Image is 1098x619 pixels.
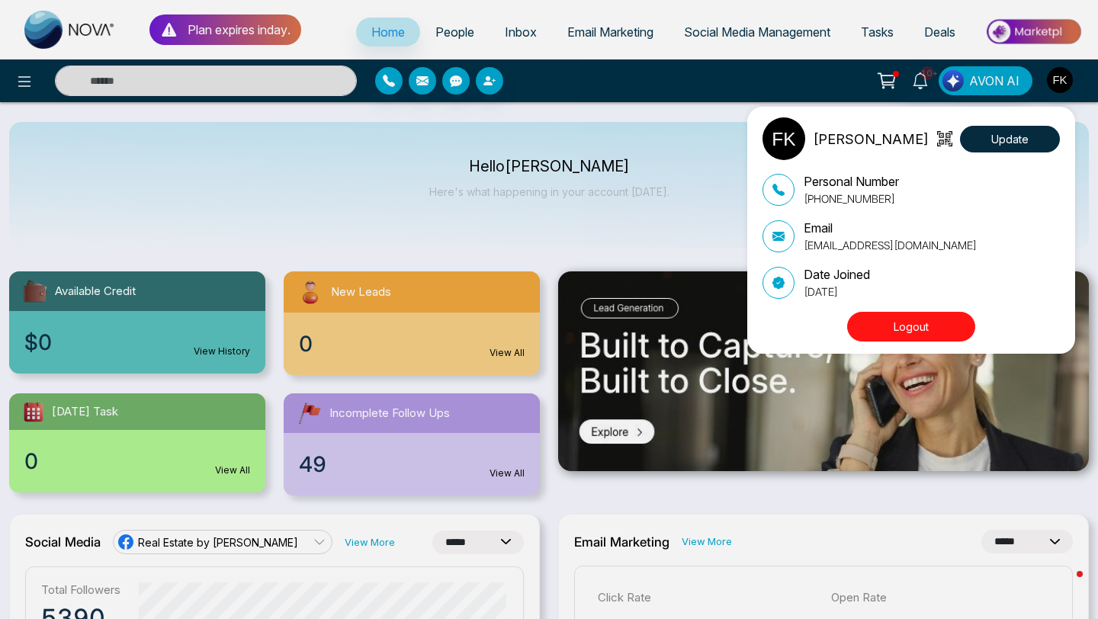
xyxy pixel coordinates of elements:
[804,219,977,237] p: Email
[960,126,1060,152] button: Update
[847,312,975,342] button: Logout
[813,129,929,149] p: [PERSON_NAME]
[804,284,870,300] p: [DATE]
[804,191,899,207] p: [PHONE_NUMBER]
[1046,567,1083,604] iframe: Intercom live chat
[804,237,977,253] p: [EMAIL_ADDRESS][DOMAIN_NAME]
[804,172,899,191] p: Personal Number
[804,265,870,284] p: Date Joined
